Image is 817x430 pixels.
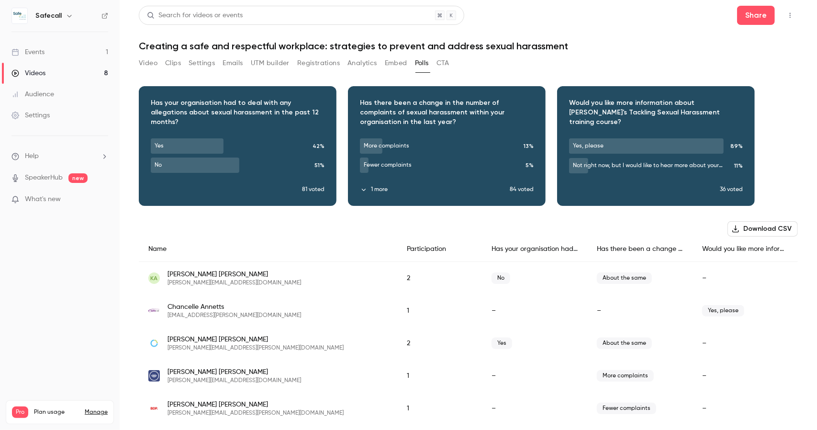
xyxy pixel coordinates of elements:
[147,11,243,21] div: Search for videos or events
[35,11,62,21] h6: Safecall
[397,360,482,392] div: 1
[397,392,482,425] div: 1
[34,408,79,416] span: Plan usage
[168,302,301,312] span: Chancelle Annetts
[597,403,656,414] span: Fewer complaints
[11,151,108,161] li: help-dropdown-opener
[139,237,397,262] div: Name
[139,360,798,392] div: john.ashley3@reassure.co.uk
[85,408,108,416] a: Manage
[168,312,301,319] span: [EMAIL_ADDRESS][PERSON_NAME][DOMAIN_NAME]
[139,294,798,327] div: chancelle.blakey@safecall.co.uk
[347,56,377,71] button: Analytics
[11,111,50,120] div: Settings
[148,403,160,414] img: bdp.com
[360,185,510,194] button: 1 more
[168,400,344,409] span: [PERSON_NAME] [PERSON_NAME]
[693,327,798,360] div: –
[702,305,744,317] span: Yes, please
[97,195,108,204] iframe: Noticeable Trigger
[693,392,798,425] div: –
[139,262,798,295] div: kelly@kellyadams-vsm.co.uk
[693,262,798,295] div: –
[168,335,344,344] span: [PERSON_NAME] [PERSON_NAME]
[168,377,301,385] span: [PERSON_NAME][EMAIL_ADDRESS][DOMAIN_NAME]
[415,56,429,71] button: Polls
[492,338,512,349] span: Yes
[25,151,39,161] span: Help
[783,8,798,23] button: Top Bar Actions
[693,237,798,262] div: Would you like more information about [PERSON_NAME]'s Tackling Sexual Harassment training course?
[168,367,301,377] span: [PERSON_NAME] [PERSON_NAME]
[68,173,88,183] span: new
[482,392,587,425] div: –
[597,370,654,382] span: More complaints
[139,40,798,52] h1: Creating a safe and respectful workplace: strategies to prevent and address sexual harassment
[385,56,407,71] button: Embed
[397,262,482,295] div: 2
[482,237,587,262] div: Has your organisation had to deal with any allegations about sexual harassment in the past 12 mon...
[297,56,340,71] button: Registrations
[12,8,27,23] img: Safecall
[168,270,301,279] span: [PERSON_NAME] [PERSON_NAME]
[597,272,652,284] span: About the same
[587,237,693,262] div: Has there been a change in the number of complaints of sexual harassment within your organisation...
[587,294,693,327] div: –
[397,294,482,327] div: 1
[168,279,301,287] span: [PERSON_NAME][EMAIL_ADDRESS][DOMAIN_NAME]
[482,294,587,327] div: –
[436,56,449,71] button: CTA
[139,56,157,71] button: Video
[11,68,45,78] div: Videos
[597,338,652,349] span: About the same
[148,370,160,382] img: reassure.co.uk
[482,360,587,392] div: –
[251,56,290,71] button: UTM builder
[11,90,54,99] div: Audience
[693,360,798,392] div: –
[25,173,63,183] a: SpeakerHub
[165,56,181,71] button: Clips
[737,6,775,25] button: Share
[148,305,160,317] img: safecall.co.uk
[189,56,215,71] button: Settings
[492,272,510,284] span: No
[11,47,45,57] div: Events
[151,274,158,283] span: KA
[223,56,243,71] button: Emails
[397,237,482,262] div: Participation
[25,194,61,204] span: What's new
[139,392,798,425] div: patricia.atkins@bdp.com
[168,409,344,417] span: [PERSON_NAME][EMAIL_ADDRESS][PERSON_NAME][DOMAIN_NAME]
[139,327,798,360] div: anna.asare-mensah@voltalis.com
[168,344,344,352] span: [PERSON_NAME][EMAIL_ADDRESS][PERSON_NAME][DOMAIN_NAME]
[148,338,160,349] img: voltalis.com
[12,407,28,418] span: Pro
[397,327,482,360] div: 2
[727,221,798,237] button: Download CSV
